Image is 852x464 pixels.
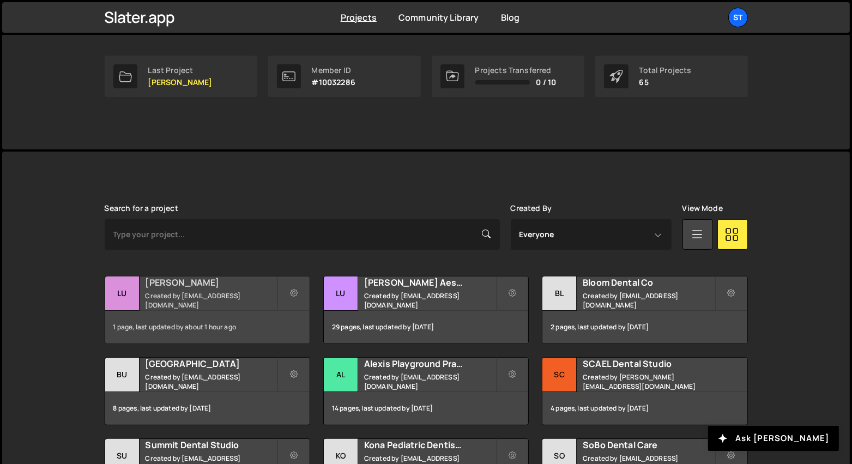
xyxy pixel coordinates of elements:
[682,204,723,213] label: View Mode
[341,11,377,23] a: Projects
[146,276,277,288] h2: [PERSON_NAME]
[105,219,500,250] input: Type your project...
[148,66,213,75] div: Last Project
[542,358,577,392] div: SC
[105,311,310,344] div: 1 page, last updated by about 1 hour ago
[324,276,358,311] div: Lu
[364,291,496,310] small: Created by [EMAIL_ADDRESS][DOMAIN_NAME]
[364,439,496,451] h2: Kona Pediatric Dentistry
[364,358,496,370] h2: Alexis Playground Practice
[323,357,529,425] a: Al Alexis Playground Practice Created by [EMAIL_ADDRESS][DOMAIN_NAME] 14 pages, last updated by [...
[542,276,747,344] a: Bl Bloom Dental Co Created by [EMAIL_ADDRESS][DOMAIN_NAME] 2 pages, last updated by [DATE]
[324,311,528,344] div: 29 pages, last updated by [DATE]
[708,426,839,451] button: Ask [PERSON_NAME]
[536,78,557,87] span: 0 / 10
[583,291,714,310] small: Created by [EMAIL_ADDRESS][DOMAIN_NAME]
[146,358,277,370] h2: [GEOGRAPHIC_DATA]
[583,372,714,391] small: Created by [PERSON_NAME][EMAIL_ADDRESS][DOMAIN_NAME]
[639,66,692,75] div: Total Projects
[146,439,277,451] h2: Summit Dental Studio
[542,276,577,311] div: Bl
[146,372,277,391] small: Created by [EMAIL_ADDRESS][DOMAIN_NAME]
[728,8,748,27] a: St
[105,276,310,344] a: Lu [PERSON_NAME] Created by [EMAIL_ADDRESS][DOMAIN_NAME] 1 page, last updated by about 1 hour ago
[475,66,557,75] div: Projects Transferred
[146,291,277,310] small: Created by [EMAIL_ADDRESS][DOMAIN_NAME]
[583,358,714,370] h2: SCAEL Dental Studio
[364,276,496,288] h2: [PERSON_NAME] Aesthetic
[639,78,692,87] p: 65
[105,276,140,311] div: Lu
[148,78,213,87] p: [PERSON_NAME]
[105,357,310,425] a: Bu [GEOGRAPHIC_DATA] Created by [EMAIL_ADDRESS][DOMAIN_NAME] 8 pages, last updated by [DATE]
[542,357,747,425] a: SC SCAEL Dental Studio Created by [PERSON_NAME][EMAIL_ADDRESS][DOMAIN_NAME] 4 pages, last updated...
[501,11,520,23] a: Blog
[583,439,714,451] h2: SoBo Dental Care
[105,56,257,97] a: Last Project [PERSON_NAME]
[583,276,714,288] h2: Bloom Dental Co
[364,372,496,391] small: Created by [EMAIL_ADDRESS][DOMAIN_NAME]
[324,392,528,425] div: 14 pages, last updated by [DATE]
[511,204,552,213] label: Created By
[312,66,355,75] div: Member ID
[398,11,479,23] a: Community Library
[312,78,355,87] p: #10032286
[105,204,178,213] label: Search for a project
[324,358,358,392] div: Al
[323,276,529,344] a: Lu [PERSON_NAME] Aesthetic Created by [EMAIL_ADDRESS][DOMAIN_NAME] 29 pages, last updated by [DATE]
[105,358,140,392] div: Bu
[542,392,747,425] div: 4 pages, last updated by [DATE]
[542,311,747,344] div: 2 pages, last updated by [DATE]
[105,392,310,425] div: 8 pages, last updated by [DATE]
